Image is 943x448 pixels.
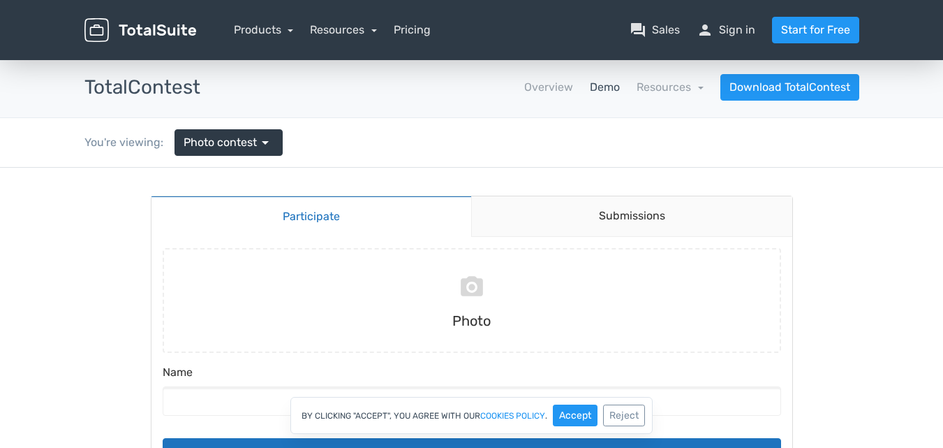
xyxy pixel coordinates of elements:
button: Reject [603,405,645,426]
a: Submissions [471,29,792,69]
h3: TotalContest [84,77,200,99]
span: Photo contest [184,134,257,151]
a: Pricing [394,22,431,38]
a: Products [234,23,294,36]
span: question_answer [630,22,646,38]
img: TotalSuite for WordPress [84,18,196,43]
span: person [697,22,713,38]
div: By clicking "Accept", you agree with our . [290,397,653,434]
button: Submit [163,270,781,305]
a: Resources [310,23,377,36]
a: Photo contest arrow_drop_down [175,129,283,156]
span: arrow_drop_down [257,134,274,151]
a: personSign in [697,22,755,38]
a: Demo [590,79,620,96]
label: Name [163,196,781,219]
a: question_answerSales [630,22,680,38]
button: Accept [553,405,597,426]
a: Participate [151,28,472,69]
a: Overview [524,79,573,96]
a: cookies policy [480,412,545,420]
a: Download TotalContest [720,74,859,101]
div: You're viewing: [84,134,175,151]
a: Resources [637,80,704,94]
a: Start for Free [772,17,859,43]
